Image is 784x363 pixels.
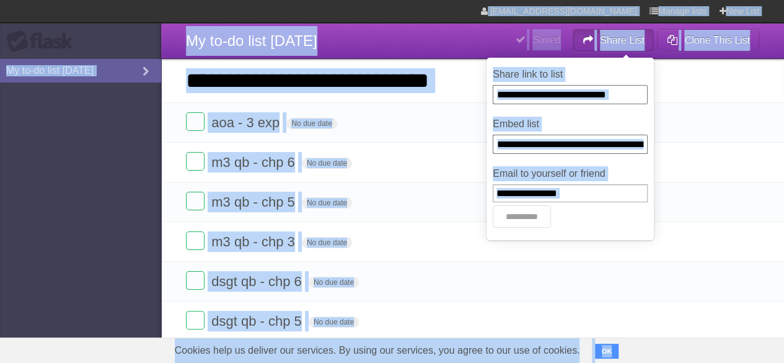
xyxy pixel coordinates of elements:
[684,35,750,45] b: Clone This List
[186,112,205,131] label: Done
[493,166,648,181] label: Email to yourself or friend
[302,197,352,208] span: No due date
[6,30,81,53] div: Flask
[302,237,352,248] span: No due date
[211,194,298,210] span: m3 qb - chp 5
[186,152,205,171] label: Done
[186,192,205,210] label: Done
[302,158,352,169] span: No due date
[595,344,619,359] button: OK
[493,117,648,132] label: Embed list
[493,67,648,82] label: Share link to list
[186,32,317,49] span: My to-do list [DATE]
[186,231,205,250] label: Done
[532,34,560,45] b: Saved
[211,115,283,130] span: aoa - 3 exp
[573,29,654,52] button: Share List
[309,277,359,288] span: No due date
[186,311,205,329] label: Done
[286,118,337,129] span: No due date
[657,29,759,52] button: Clone This List
[211,313,305,329] span: dsgt qb - chp 5
[600,35,645,45] b: Share List
[211,234,298,249] span: m3 qb - chp 3
[309,316,359,328] span: No due date
[162,338,592,363] span: Cookies help us deliver our services. By using our services, you agree to our use of cookies.
[186,271,205,290] label: Done
[211,155,298,170] span: m3 qb - chp 6
[211,274,305,289] span: dsgt qb - chp 6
